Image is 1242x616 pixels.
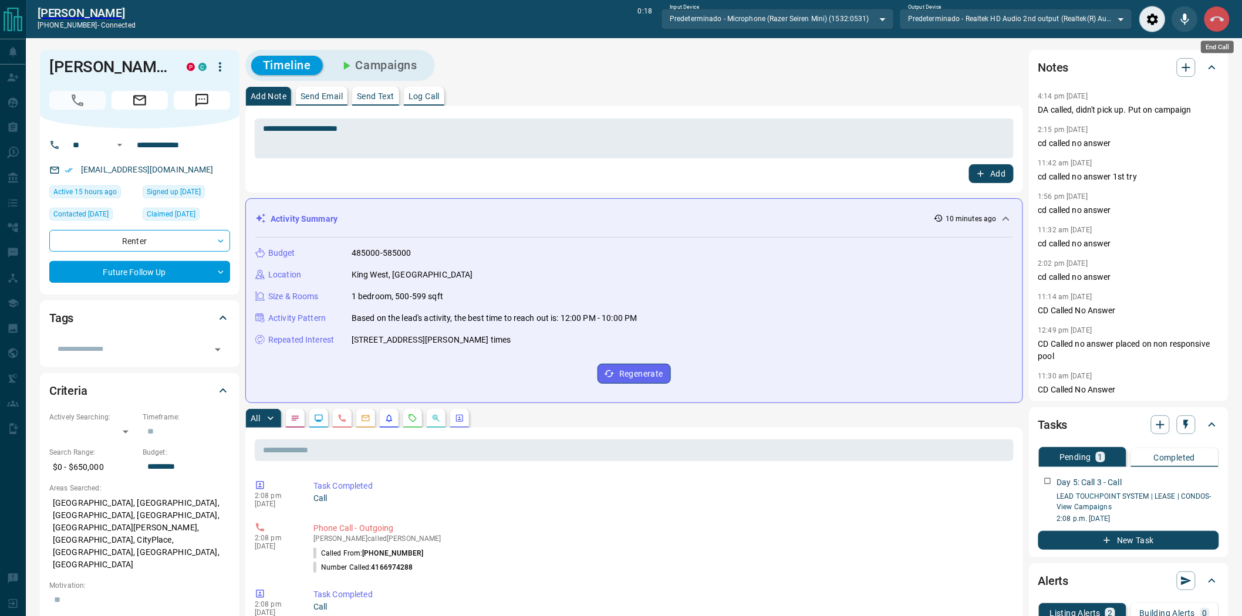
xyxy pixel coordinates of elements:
span: Signed up [DATE] [147,186,201,198]
a: [PERSON_NAME] [38,6,136,20]
p: [STREET_ADDRESS][PERSON_NAME] times [352,334,511,346]
span: connected [101,21,136,29]
div: Predeterminado - Realtek HD Audio 2nd output (Realtek(R) Audio) [900,9,1132,29]
div: Tags [49,304,230,332]
svg: Emails [361,414,370,423]
div: End Call [1204,6,1230,32]
p: DA called, didn't pick up. Put on campaign [1038,104,1219,116]
p: 2:15 pm [DATE] [1038,126,1088,134]
p: CD Called no answer placed on non responsive pool [1038,338,1219,363]
p: 12:49 pm [DATE] [1038,326,1092,334]
div: Future Follow Up [49,261,230,283]
p: 11:42 am [DATE] [1038,159,1092,167]
div: Predeterminado - Microphone (Razer Seiren Mini) (1532:0531) [662,9,894,29]
svg: Email Verified [65,166,73,174]
p: Areas Searched: [49,483,230,493]
p: Size & Rooms [268,290,319,303]
p: 0:18 [638,6,652,32]
svg: Opportunities [431,414,441,423]
p: 2:08 pm [255,600,296,608]
p: 4:14 pm [DATE] [1038,92,1088,100]
p: Search Range: [49,447,137,458]
p: Task Completed [313,588,1009,601]
p: Repeated Interest [268,334,334,346]
button: Open [210,341,226,358]
p: 10 minutes ago [946,214,997,224]
p: cd called no answer 1st try [1038,171,1219,183]
div: Tasks [1038,411,1219,439]
div: End Call [1201,41,1234,53]
button: Campaigns [328,56,429,75]
p: Send Email [301,92,343,100]
button: Add [969,164,1014,183]
p: Called From: [313,548,423,559]
h1: [PERSON_NAME] [49,57,169,76]
div: condos.ca [198,63,207,71]
p: 11:14 am [DATE] [1038,293,1092,301]
p: $0 - $650,000 [49,458,137,477]
button: Regenerate [598,364,671,384]
p: 11:30 am [DATE] [1038,372,1092,380]
p: Completed [1154,453,1196,462]
p: Day 5: Call 3 - Call [1057,476,1122,489]
h2: Tasks [1038,415,1068,434]
p: 1 bedroom, 500-599 sqft [352,290,443,303]
div: Notes [1038,53,1219,82]
p: Number Called: [313,562,413,573]
svg: Lead Browsing Activity [314,414,323,423]
h2: Criteria [49,381,87,400]
p: Location [268,269,301,281]
div: Alerts [1038,567,1219,595]
p: King West, [GEOGRAPHIC_DATA] [352,269,473,281]
p: cd called no answer [1038,204,1219,216]
svg: Requests [408,414,417,423]
p: 2:08 pm [255,492,296,500]
p: cd called no answer [1038,271,1219,283]
p: Phone Call - Outgoing [313,522,1009,534]
p: cd called no answer [1038,238,1219,250]
p: [DATE] [255,500,296,508]
p: [PHONE_NUMBER] - [38,20,136,31]
p: cd called no answer [1038,137,1219,150]
h2: Notes [1038,58,1069,77]
label: Output Device [908,4,941,11]
span: Message [174,91,230,110]
span: Active 15 hours ago [53,186,117,198]
div: Wed Aug 13 2025 [49,208,137,224]
svg: Calls [338,414,347,423]
p: 11:32 am [DATE] [1038,226,1092,234]
p: 2:08 p.m. [DATE] [1057,513,1219,524]
p: Based on the lead's activity, the best time to reach out is: 12:00 PM - 10:00 PM [352,312,637,324]
span: [PHONE_NUMBER] [362,549,423,557]
p: Actively Searching: [49,412,137,422]
div: Mute [1172,6,1198,32]
p: Call [313,492,1009,505]
p: Call [313,601,1009,613]
div: Audio Settings [1139,6,1166,32]
div: Thu Feb 29 2024 [143,208,230,224]
p: Timeframe: [143,412,230,422]
p: 1 [1098,453,1103,461]
p: CD Called No Answer [1038,384,1219,396]
a: LEAD TOUCHPOINT SYSTEM | LEASE | CONDOS- View Campaigns [1057,492,1212,511]
p: Log Call [409,92,440,100]
p: All [251,414,260,422]
h2: Tags [49,309,73,327]
span: Contacted [DATE] [53,208,109,220]
svg: Notes [291,414,300,423]
p: Send Text [357,92,394,100]
div: Activity Summary10 minutes ago [255,208,1013,230]
p: Motivation: [49,580,230,591]
p: 1:56 pm [DATE] [1038,192,1088,201]
p: Budget: [143,447,230,458]
span: Call [49,91,106,110]
div: Thu Aug 14 2025 [49,185,137,202]
p: [PERSON_NAME] called [PERSON_NAME] [313,534,1009,543]
p: CD Called No Answer [1038,304,1219,317]
div: Thu Jun 23 2016 [143,185,230,202]
span: Email [112,91,168,110]
p: 485000-585000 [352,247,411,259]
p: Budget [268,247,295,259]
p: 2:08 pm [255,534,296,542]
